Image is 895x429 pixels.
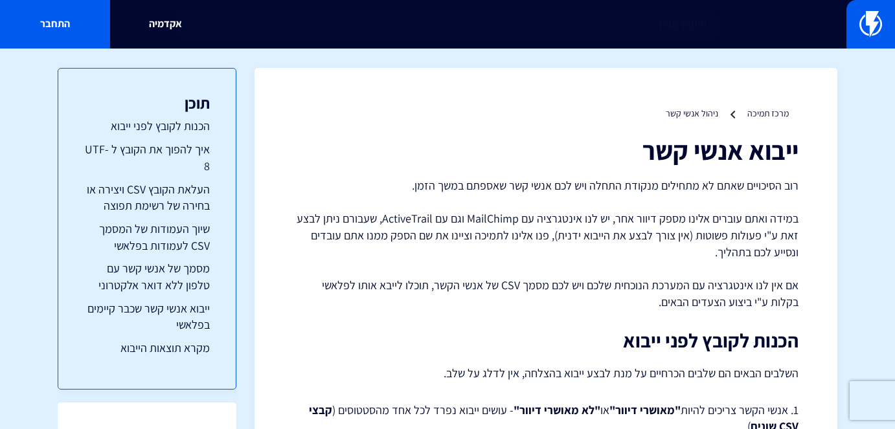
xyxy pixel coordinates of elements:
a: העלאת הקובץ CSV ויצירה או בחירה של רשימת תפוצה [84,181,210,214]
a: מרכז תמיכה [747,107,789,119]
input: חיפוש מהיר... [179,10,716,39]
a: מסמך של אנשי קשר עם טלפון ללא דואר אלקטרוני [84,260,210,293]
h3: תוכן [84,94,210,111]
strong: "לא מאושרי דיוור" [514,402,600,417]
a: ייבוא אנשי קשר שכבר קיימים בפלאשי [84,300,210,333]
p: רוב הסיכויים שאתם לא מתחילים מנקודת התחלה ויש לכם אנשי קשר שאספתם במשך הזמן. במידה ואתם עוברים אל... [293,177,799,311]
a: ניהול אנשי קשר [666,107,718,119]
strong: "מאושרי דיוור" [609,402,681,417]
p: השלבים הבאים הם שלבים הכרחיים על מנת לבצע ייבוא בהצלחה, אין לדלג על שלב. [293,364,799,382]
a: שיוך העמודות של המסמך CSV לעמודות בפלאשי [84,221,210,254]
h1: ייבוא אנשי קשר [293,136,799,164]
a: מקרא תוצאות הייבוא [84,340,210,357]
a: הכנות לקובץ לפני ייבוא [84,118,210,135]
a: איך להפוך את הקובץ ל UTF-8 [84,141,210,174]
h2: הכנות לקובץ לפני ייבוא [293,330,799,351]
